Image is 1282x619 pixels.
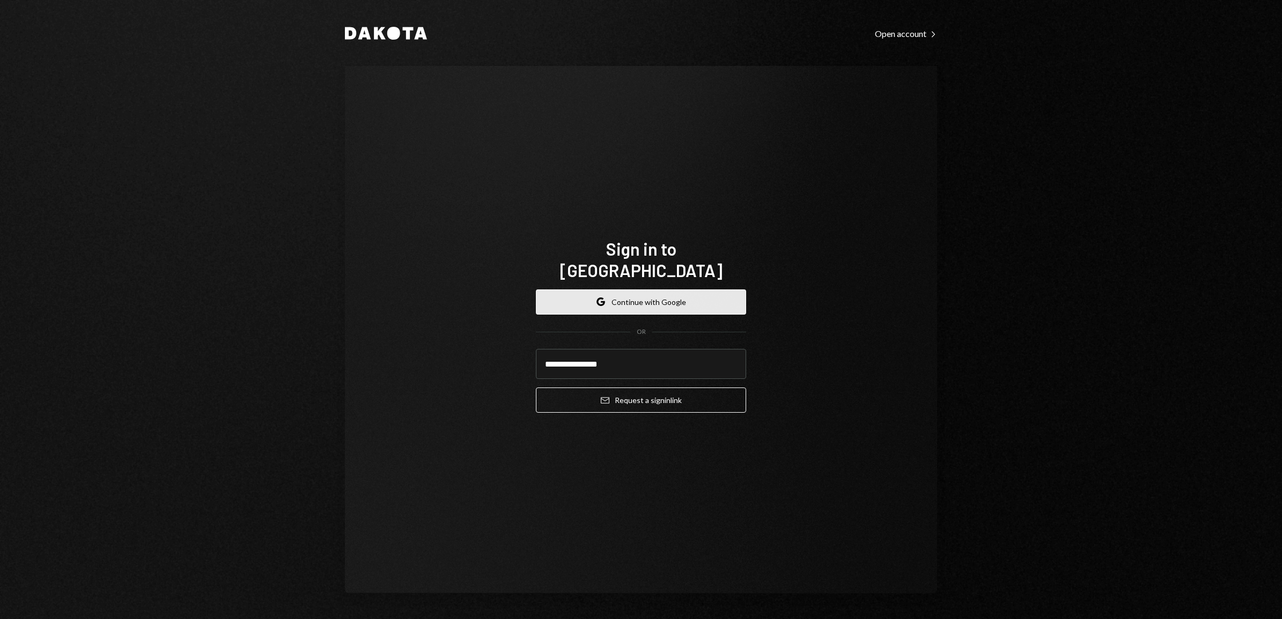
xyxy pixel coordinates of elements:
[536,387,746,413] button: Request a signinlink
[637,327,646,337] div: OR
[875,27,937,39] a: Open account
[536,238,746,281] h1: Sign in to [GEOGRAPHIC_DATA]
[875,28,937,39] div: Open account
[536,289,746,315] button: Continue with Google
